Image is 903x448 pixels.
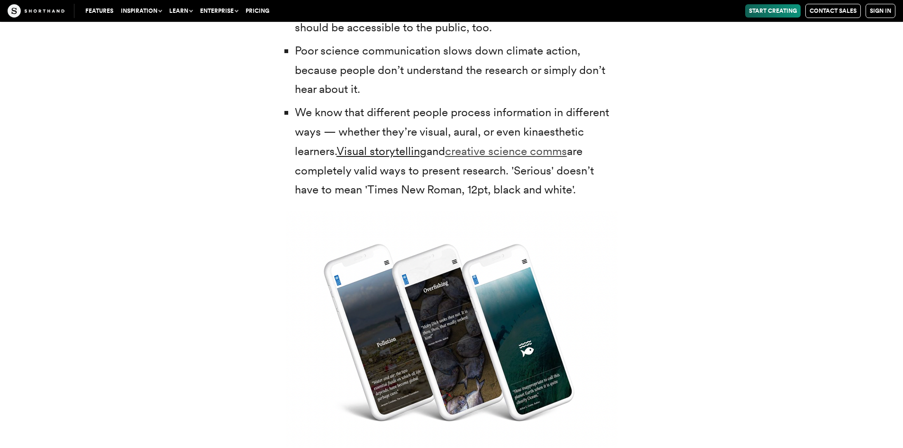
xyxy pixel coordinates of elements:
[165,4,196,18] button: Learn
[805,4,861,18] a: Contact Sales
[866,4,895,18] a: Sign in
[337,144,427,158] a: Visual storytelling
[242,4,273,18] a: Pricing
[117,4,165,18] button: Inspiration
[745,4,801,18] a: Start Creating
[82,4,117,18] a: Features
[196,4,242,18] button: Enterprise
[295,41,618,99] li: Poor science communication slows down climate action, because people don’t understand the researc...
[445,144,567,158] a: creative science comms
[8,4,64,18] img: The Craft
[295,103,618,200] li: We know that different people process information in different ways — whether they’re visual, aur...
